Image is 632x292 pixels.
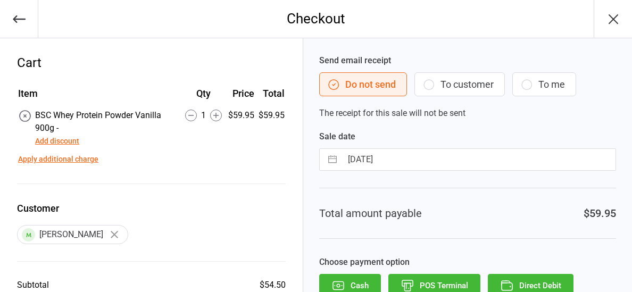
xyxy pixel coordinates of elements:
label: Send email receipt [319,54,616,67]
td: $59.95 [259,109,285,147]
div: Total amount payable [319,205,422,221]
button: To me [512,72,576,96]
div: Subtotal [17,279,49,291]
label: Customer [17,201,286,215]
button: Do not send [319,72,407,96]
th: Qty [179,86,227,108]
div: $54.50 [260,279,286,291]
button: Add discount [35,136,79,147]
button: To customer [414,72,505,96]
div: The receipt for this sale will not be sent [319,54,616,120]
button: Apply additional charge [18,154,98,165]
th: Total [259,86,285,108]
div: Price [228,86,254,101]
th: Item [18,86,178,108]
div: [PERSON_NAME] [17,225,128,244]
div: $59.95 [584,205,616,221]
label: Choose payment option [319,256,616,269]
span: BSC Whey Protein Powder Vanilla 900g - [35,110,161,133]
div: 1 [179,109,227,122]
div: $59.95 [228,109,254,122]
label: Sale date [319,130,616,143]
div: Cart [17,53,286,72]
